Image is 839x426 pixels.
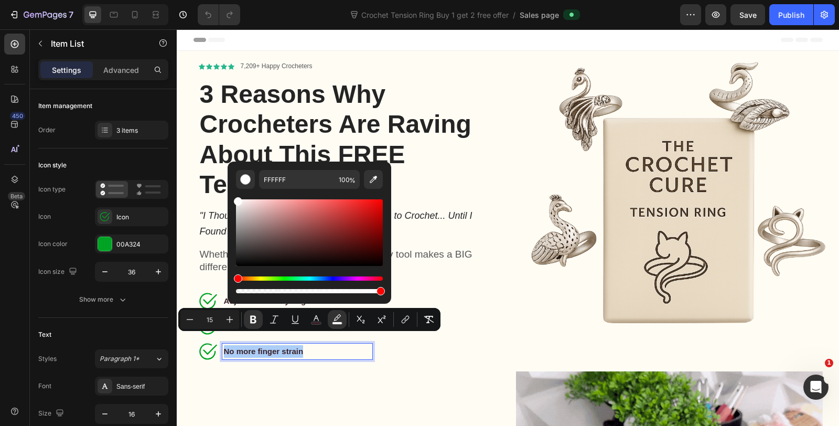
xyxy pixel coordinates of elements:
div: Text [38,330,51,339]
div: Publish [778,9,804,20]
p: Item List [51,37,140,50]
div: Icon size [38,265,79,279]
button: 7 [4,4,78,25]
button: Publish [769,4,813,25]
span: Crochet Tension Ring Buy 1 get 2 free offer [359,9,511,20]
span: Sales page [520,9,559,20]
div: Icon style [38,161,67,170]
button: Save [730,4,765,25]
input: E.g FFFFFF [259,170,335,189]
button: Show more [38,290,168,309]
div: 00A324 [116,240,166,249]
button: Paragraph 1* [95,349,168,368]
div: Icon color [38,239,68,249]
p: Settings [52,65,81,76]
p: 7 [69,8,73,21]
iframe: Intercom live chat [803,375,829,400]
div: Editor contextual toolbar [178,308,440,331]
div: Icon [116,212,166,222]
span: Save [739,10,757,19]
div: Beta [8,192,25,200]
div: Hue [236,276,383,281]
div: Item management [38,101,92,111]
span: % [349,175,356,186]
div: 3 items [116,126,166,135]
span: Paragraph 1* [100,354,139,364]
p: Advanced [103,65,139,76]
div: Styles [38,354,57,364]
div: Order [38,125,56,135]
iframe: Design area [177,29,839,426]
div: Sans-serif [116,382,166,391]
img: gempages_575442953451864650-59c040b1-f3f7-4def-9276-f998e6ff7d23.png [345,23,663,341]
div: Icon type [38,185,66,194]
div: Show more [79,294,128,305]
span: / [513,9,515,20]
span: 1 [825,359,833,367]
div: Size [38,407,66,421]
div: Undo/Redo [198,4,240,25]
div: 450 [10,112,25,120]
div: Font [38,381,51,391]
div: Icon [38,212,51,221]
